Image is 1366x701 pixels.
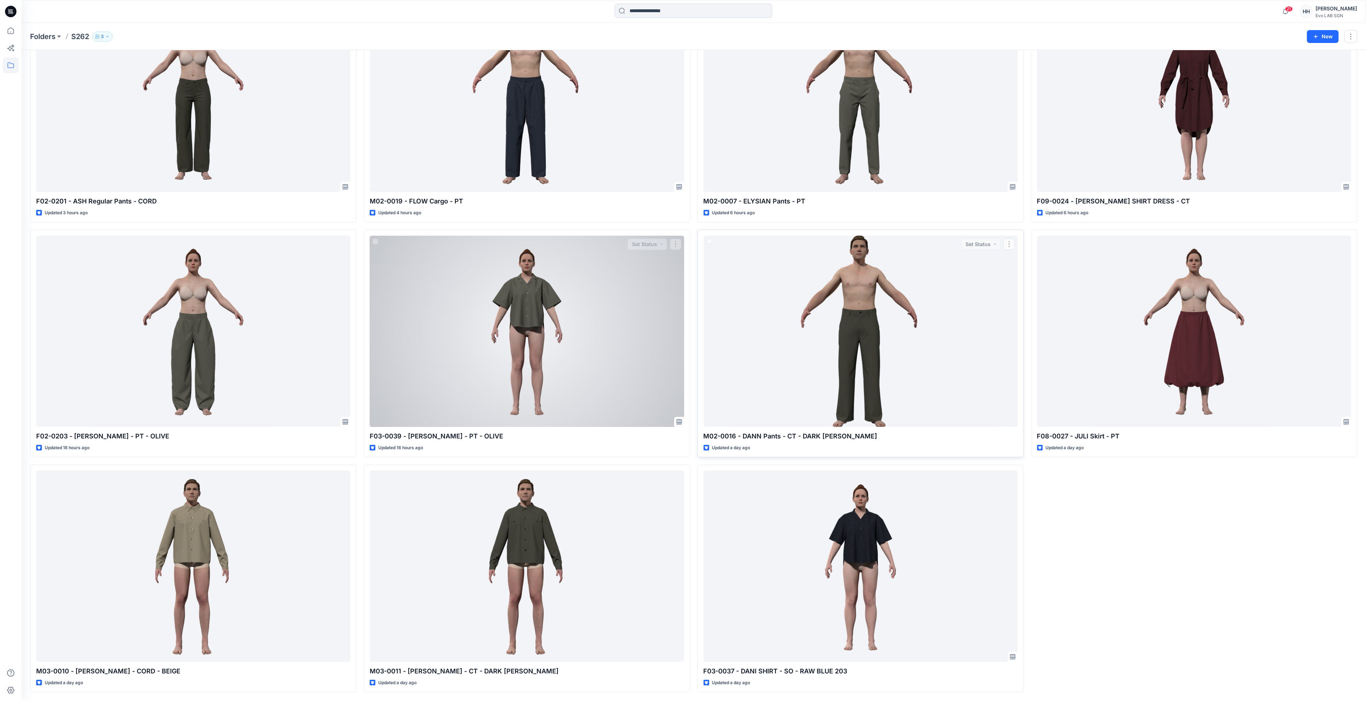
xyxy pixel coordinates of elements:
p: F08-0027 - JULI Skirt - PT [1037,431,1351,441]
p: Updated a day ago [378,679,417,687]
a: F09-0024 - JEANIE SHIRT DRESS - CT [1037,1,1351,192]
a: F08-0027 - JULI Skirt - PT [1037,236,1351,427]
p: 3 [101,33,104,40]
p: F03-0037 - DANI SHIRT - SO - RAW BLUE 203 [704,666,1018,676]
p: Updated a day ago [712,679,750,687]
a: M02-0019 - FLOW Cargo - PT [370,1,684,192]
p: Updated a day ago [712,444,750,452]
button: New [1307,30,1339,43]
p: M03-0010 - [PERSON_NAME] - CORD - BEIGE [36,666,350,676]
a: F02-0201 - ASH Regular Pants - CORD [36,1,350,192]
p: M02-0019 - FLOW Cargo - PT [370,196,684,206]
a: M02-0016 - DANN Pants - CT - DARK LODEN [704,236,1018,427]
a: Folders [30,32,55,42]
p: Updated 4 hours ago [378,209,421,217]
a: F02-0203 - JENNY Pants - PT - OLIVE [36,236,350,427]
span: 21 [1285,6,1293,12]
p: F03-0039 - [PERSON_NAME] - PT - OLIVE [370,431,684,441]
a: F03-0039 - DANI Shirt - PT - OLIVE [370,236,684,427]
p: M02-0007 - ELYSIAN Pants - PT [704,196,1018,206]
p: Updated 18 hours ago [45,444,89,452]
button: 3 [92,32,113,42]
a: M03-0011 - PEDRO Overshirt - CT - DARK LODEN [370,471,684,662]
p: Updated 6 hours ago [1046,209,1089,217]
p: F02-0203 - [PERSON_NAME] - PT - OLIVE [36,431,350,441]
div: HH [1300,5,1313,18]
a: F03-0037 - DANI SHIRT - SO - RAW BLUE 203 [704,471,1018,662]
p: Updated a day ago [45,679,83,687]
a: M02-0007 - ELYSIAN Pants - PT [704,1,1018,192]
p: F02-0201 - ASH Regular Pants - CORD [36,196,350,206]
p: Updated a day ago [1046,444,1084,452]
div: Evo LAB SGN [1316,13,1357,18]
a: M03-0010 - PEDRO Overshirt - CORD - BEIGE [36,471,350,662]
p: M03-0011 - [PERSON_NAME] - CT - DARK [PERSON_NAME] [370,666,684,676]
div: [PERSON_NAME] [1316,4,1357,13]
p: M02-0016 - DANN Pants - CT - DARK [PERSON_NAME] [704,431,1018,441]
p: F09-0024 - [PERSON_NAME] SHIRT DRESS - CT [1037,196,1351,206]
p: Updated 18 hours ago [378,444,423,452]
p: Updated 6 hours ago [712,209,755,217]
p: Updated 3 hours ago [45,209,88,217]
p: S262 [71,32,89,42]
